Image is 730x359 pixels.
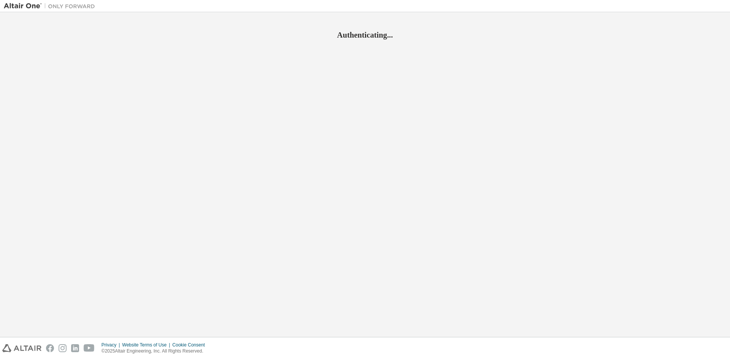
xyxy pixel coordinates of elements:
[172,342,209,348] div: Cookie Consent
[4,30,726,40] h2: Authenticating...
[46,344,54,352] img: facebook.svg
[2,344,41,352] img: altair_logo.svg
[102,342,122,348] div: Privacy
[102,348,209,354] p: © 2025 Altair Engineering, Inc. All Rights Reserved.
[4,2,99,10] img: Altair One
[71,344,79,352] img: linkedin.svg
[59,344,67,352] img: instagram.svg
[84,344,95,352] img: youtube.svg
[122,342,172,348] div: Website Terms of Use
